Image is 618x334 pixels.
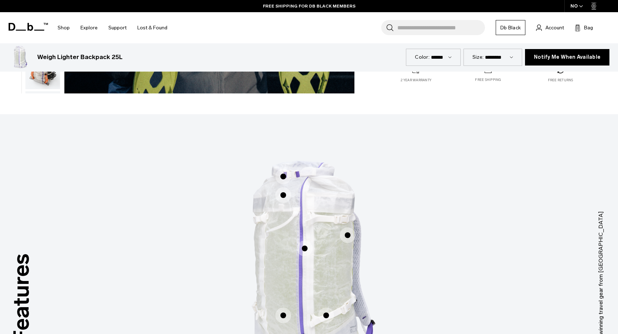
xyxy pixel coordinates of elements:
[496,20,525,35] a: Db Black
[37,53,123,62] h3: Weigh Lighter Backpack 25L
[475,78,501,83] p: Free shipping
[415,53,430,61] label: Color:
[137,15,167,40] a: Lost & Found
[401,78,431,83] p: 2 year warranty
[548,78,573,83] p: Free returns
[534,54,600,60] span: Notify Me When Available
[25,91,60,134] img: Weigh_Lighter_Backpack_25L_8.png
[472,53,484,61] label: Size:
[536,23,564,32] a: Account
[80,15,98,40] a: Explore
[584,24,593,32] span: Bag
[9,46,31,69] img: Weigh_Lighter_Backpack_25L_1.png
[575,23,593,32] button: Bag
[263,3,355,9] a: FREE SHIPPING FOR DB BLACK MEMBERS
[52,12,173,43] nav: Main Navigation
[525,49,609,66] button: Notify Me When Available
[25,91,60,135] button: Weigh_Lighter_Backpack_25L_8.png
[58,15,70,40] a: Shop
[108,15,127,40] a: Support
[545,24,564,32] span: Account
